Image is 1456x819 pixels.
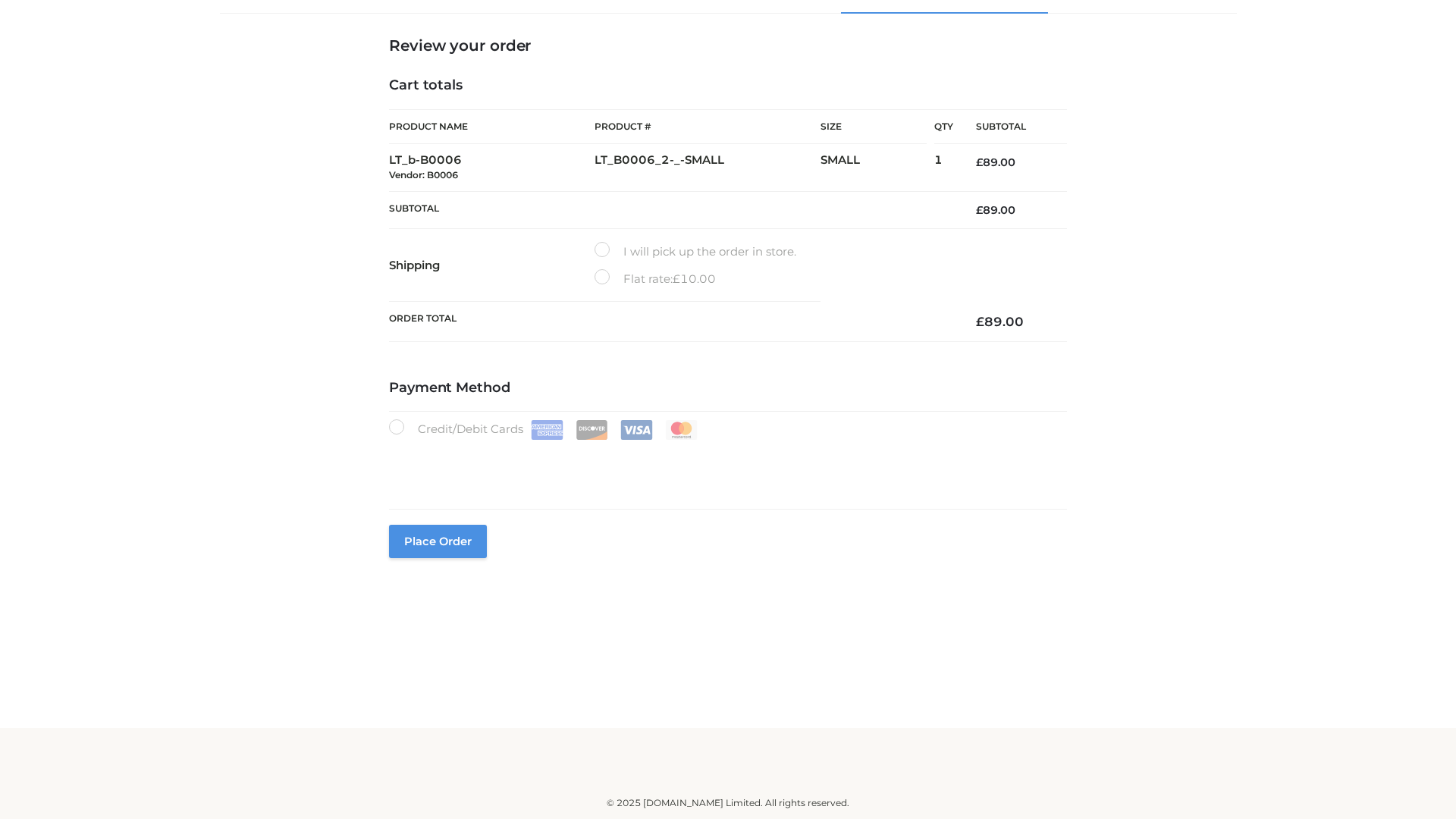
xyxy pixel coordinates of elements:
td: LT_B0006_2-_-SMALL [595,144,821,192]
label: I will pick up the order in store. [595,242,796,262]
h3: Review your order [389,36,1067,55]
td: SMALL [821,144,934,192]
th: Subtotal [389,191,953,228]
th: Subtotal [953,110,1067,144]
th: Shipping [389,229,595,302]
bdi: 10.00 [673,271,716,286]
th: Product Name [389,109,595,144]
th: Product # [595,109,821,144]
img: Discover [576,420,608,440]
bdi: 89.00 [976,314,1024,329]
img: Amex [531,420,563,440]
span: £ [976,155,983,169]
th: Order Total [389,302,953,342]
bdi: 89.00 [976,155,1015,169]
iframe: Secure payment input frame [386,437,1064,492]
div: © 2025 [DOMAIN_NAME] Limited. All rights reserved. [225,795,1231,811]
small: Vendor: B0006 [389,169,458,180]
img: Mastercard [665,420,698,440]
label: Credit/Debit Cards [389,419,699,440]
span: £ [976,314,984,329]
h4: Payment Method [389,380,1067,397]
img: Visa [620,420,653,440]
th: Qty [934,109,953,144]
th: Size [821,110,927,144]
h4: Cart totals [389,77,1067,94]
td: 1 [934,144,953,192]
bdi: 89.00 [976,203,1015,217]
label: Flat rate: [595,269,716,289]
td: LT_b-B0006 [389,144,595,192]
span: £ [673,271,680,286]
button: Place order [389,525,487,558]
span: £ [976,203,983,217]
